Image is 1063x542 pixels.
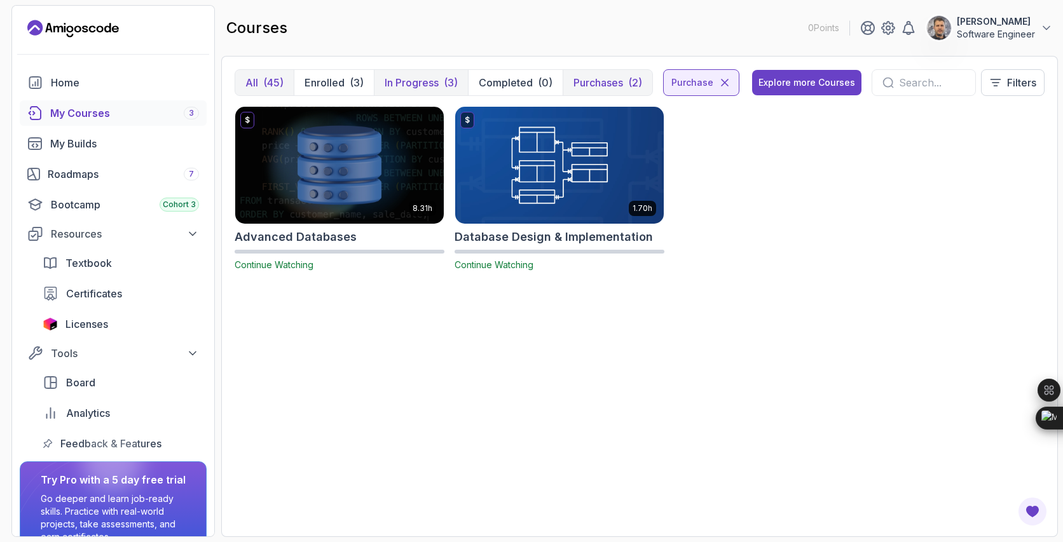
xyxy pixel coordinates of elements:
div: (3) [444,75,458,90]
a: Database Design & Implementation card$1.70hDatabase Design & ImplementationContinue Watching [455,106,664,271]
p: Filters [1007,75,1036,90]
div: (2) [628,75,642,90]
button: Completed(0) [468,70,563,95]
p: Enrolled [305,75,345,90]
span: Certificates [66,286,122,301]
input: Search... [899,75,965,90]
button: Filters [981,69,1045,96]
div: My Builds [50,136,199,151]
p: $ [245,115,250,125]
a: Landing page [27,18,119,39]
h2: courses [226,18,287,38]
a: Advanced Databases card$8.31hAdvanced DatabasesContinue Watching [235,106,444,271]
div: Home [51,75,199,90]
div: Tools [51,346,199,361]
a: board [35,370,207,395]
div: Resources [51,226,199,241]
p: $ [465,115,470,125]
p: All [245,75,258,90]
div: My Courses [50,105,199,121]
span: Cohort 3 [163,200,196,210]
div: (45) [263,75,284,90]
button: Open Feedback Button [1017,496,1048,527]
span: Continue Watching [455,259,533,270]
p: 1.70h [633,203,652,213]
a: certificates [35,281,207,306]
span: Analytics [66,405,110,421]
h2: Database Design & Implementation [455,228,653,246]
button: Purchases(2) [563,70,652,95]
button: user profile image[PERSON_NAME]Software Engineer [926,15,1053,41]
button: Explore more Courses [752,70,861,95]
div: Explore more Courses [758,76,855,89]
a: roadmaps [20,161,207,187]
span: 7 [189,169,194,179]
p: In Progress [385,75,439,90]
div: (0) [538,75,552,90]
img: Advanced Databases card [235,107,444,224]
span: Board [66,375,95,390]
span: Textbook [65,255,112,271]
p: 0 Points [808,22,839,34]
button: In Progress(3) [374,70,468,95]
h2: Advanced Databases [235,228,357,246]
div: Roadmaps [48,166,199,182]
a: textbook [35,250,207,276]
a: analytics [35,400,207,426]
img: Database Design & Implementation card [455,107,664,224]
span: Licenses [65,316,108,332]
img: user profile image [927,16,951,40]
span: Feedback & Features [60,436,161,451]
img: jetbrains icon [43,318,58,330]
a: feedback [35,431,207,456]
div: (3) [350,75,364,90]
p: Completed [479,75,533,90]
a: courses [20,100,207,126]
p: [PERSON_NAME] [957,15,1035,28]
div: Bootcamp [51,197,199,212]
a: home [20,70,207,95]
button: Enrolled(3) [294,70,374,95]
p: Software Engineer [957,28,1035,41]
a: licenses [35,311,207,337]
span: 3 [189,108,194,118]
a: builds [20,131,207,156]
p: Purchases [573,75,623,90]
a: bootcamp [20,192,207,217]
button: Resources [20,222,207,245]
p: purchase [671,76,713,89]
button: Tools [20,342,207,365]
button: All(45) [235,70,294,95]
p: 8.31h [413,203,432,213]
span: Continue Watching [235,259,313,270]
